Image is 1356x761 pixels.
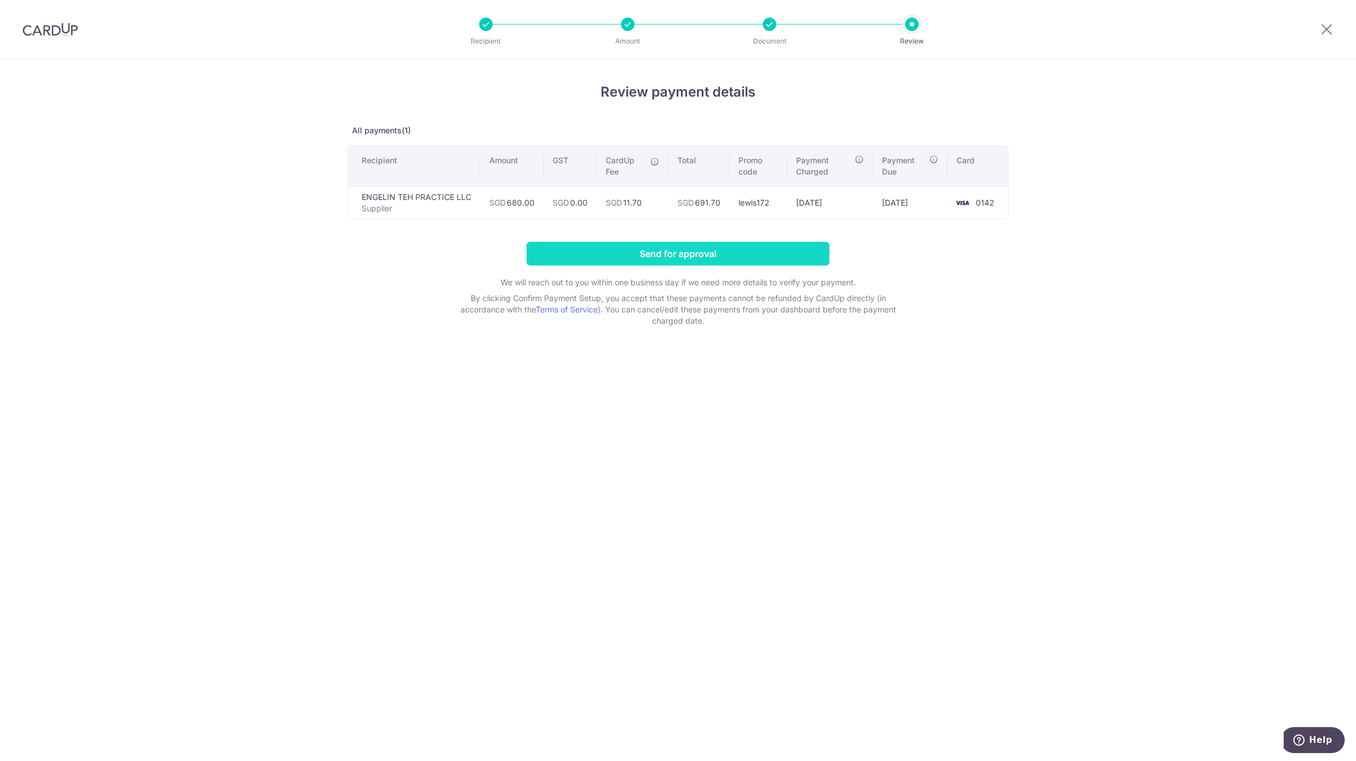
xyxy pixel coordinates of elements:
[796,155,851,177] span: Payment Charged
[882,155,926,177] span: Payment Due
[452,277,904,288] p: We will reach out to you within one business day if we need more details to verify your payment.
[347,82,1009,102] h4: Review payment details
[948,146,1008,186] th: Card
[553,198,569,207] span: SGD
[489,198,506,207] span: SGD
[668,146,729,186] th: Total
[347,125,1009,136] p: All payments(1)
[348,146,480,186] th: Recipient
[597,186,668,219] td: 11.70
[728,36,811,47] p: Document
[527,242,829,266] input: Send for approval
[729,186,788,219] td: lewis172
[480,146,544,186] th: Amount
[586,36,670,47] p: Amount
[870,36,954,47] p: Review
[348,186,480,219] td: ENGELIN TEH PRACTICE LLC
[606,155,645,177] span: CardUp Fee
[668,186,729,219] td: 691.70
[677,198,694,207] span: SGD
[536,305,598,314] a: Terms of Service
[787,186,873,219] td: [DATE]
[362,203,471,214] p: Supplier
[452,293,904,327] p: By clicking Confirm Payment Setup, you accept that these payments cannot be refunded by CardUp di...
[23,23,78,36] img: CardUp
[873,186,948,219] td: [DATE]
[480,186,544,219] td: 680.00
[606,198,622,207] span: SGD
[1284,727,1345,755] iframe: Opens a widget where you can find more information
[951,196,973,210] img: <span class="translation_missing" title="translation missing: en.account_steps.new_confirm_form.b...
[444,36,528,47] p: Recipient
[544,186,597,219] td: 0.00
[976,198,994,207] span: 0142
[544,146,597,186] th: GST
[729,146,788,186] th: Promo code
